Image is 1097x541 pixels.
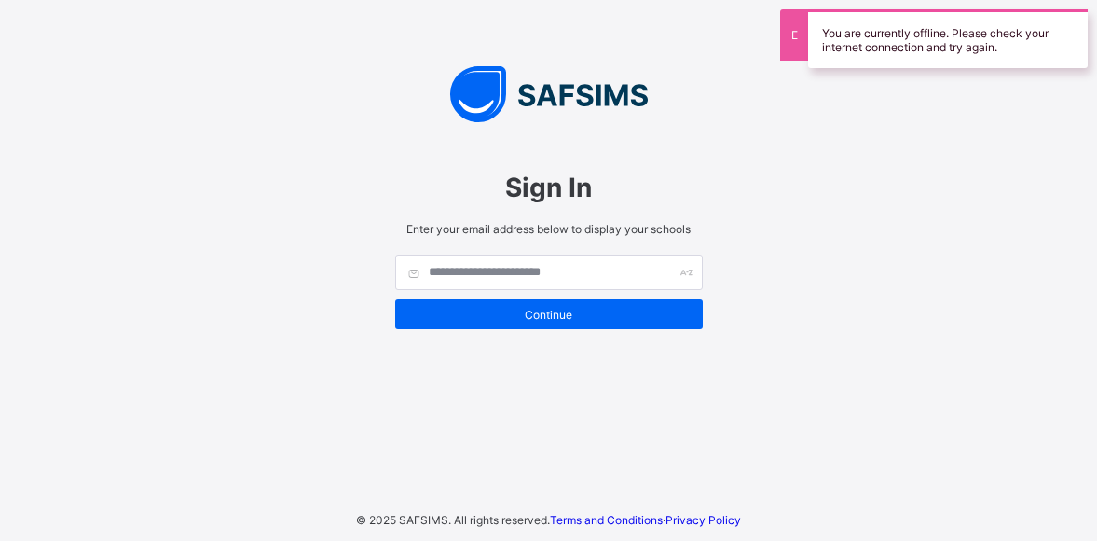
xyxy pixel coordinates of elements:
span: Sign In [395,172,703,203]
a: Terms and Conditions [550,513,663,527]
img: SAFSIMS Logo [377,66,721,122]
span: Continue [409,308,689,322]
span: · [550,513,741,527]
span: © 2025 SAFSIMS. All rights reserved. [356,513,550,527]
span: Enter your email address below to display your schools [395,222,703,236]
div: You are currently offline. Please check your internet connection and try again. [808,9,1088,68]
a: Privacy Policy [665,513,741,527]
